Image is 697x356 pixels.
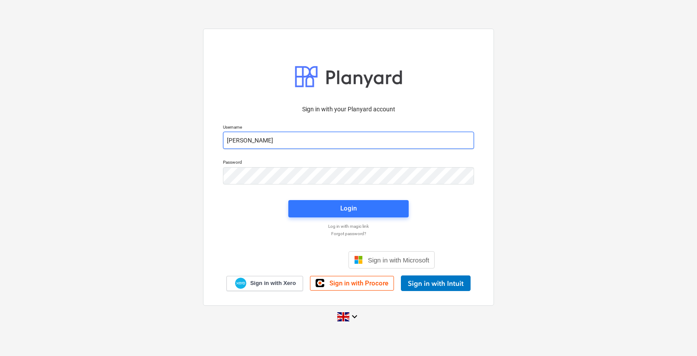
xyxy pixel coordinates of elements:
[226,276,303,291] a: Sign in with Xero
[349,311,360,322] i: keyboard_arrow_down
[654,314,697,356] iframe: Chat Widget
[310,276,394,291] a: Sign in with Procore
[223,159,474,167] p: Password
[340,203,357,214] div: Login
[219,223,478,229] a: Log in with magic link
[250,279,296,287] span: Sign in with Xero
[354,256,363,264] img: Microsoft logo
[288,200,409,217] button: Login
[235,278,246,289] img: Xero logo
[223,124,474,132] p: Username
[223,105,474,114] p: Sign in with your Planyard account
[258,250,346,269] iframe: Sign in with Google Button
[223,132,474,149] input: Username
[219,231,478,236] a: Forgot password?
[329,279,388,287] span: Sign in with Procore
[368,256,429,264] span: Sign in with Microsoft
